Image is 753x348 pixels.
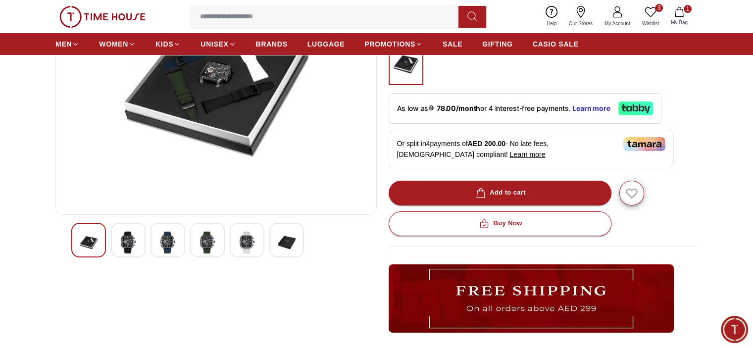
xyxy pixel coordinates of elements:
[307,39,345,49] span: LUGGAGE
[55,39,72,49] span: MEN
[482,35,513,53] a: GIFTING
[46,174,168,187] span: Chat with us now
[623,137,665,151] img: Tamara
[543,20,561,27] span: Help
[389,130,674,168] div: Or split in 4 payments of - No late fees, [DEMOGRAPHIC_DATA] compliant!
[477,218,522,229] div: Buy Now
[119,231,137,254] img: POLICE Men's Chronograph Black Dial Watch - PEWGO0052401-SET
[482,39,513,49] span: GIFTING
[533,39,579,49] span: CASIO SALE
[256,35,288,53] a: BRANDS
[59,6,146,28] img: ...
[98,230,195,263] div: Conversation
[510,150,546,158] span: Learn more
[389,264,674,333] img: ...
[307,35,345,53] a: LUGGAGE
[12,128,186,149] div: Find your dream watch—experts ready to assist!
[655,4,663,12] span: 3
[394,49,418,80] img: ...
[364,35,423,53] a: PROMOTIONS
[99,39,128,49] span: WOMEN
[99,35,136,53] a: WOMEN
[3,230,96,263] div: Home
[563,4,599,29] a: Our Stores
[389,211,611,236] button: Buy Now
[55,35,79,53] a: MEN
[40,252,60,260] span: Home
[721,316,748,343] div: Chat Widget
[155,35,181,53] a: KIDS
[123,252,169,260] span: Conversation
[443,35,462,53] a: SALE
[638,20,663,27] span: Wishlist
[636,4,665,29] a: 3Wishlist
[443,39,462,49] span: SALE
[80,231,98,254] img: POLICE Men's Chronograph Black Dial Watch - PEWGO0052401-SET
[201,39,228,49] span: UNISEX
[389,181,611,205] button: Add to cart
[541,4,563,29] a: Help
[474,187,526,199] div: Add to cart
[159,231,177,254] img: POLICE Men's Chronograph Black Dial Watch - PEWGO0052401-SET
[665,5,694,28] button: 1My Bag
[278,231,296,254] img: POLICE Men's Chronograph Black Dial Watch - PEWGO0052401-SET
[12,161,186,200] div: Chat with us now
[533,35,579,53] a: CASIO SALE
[684,5,692,13] span: 1
[199,231,216,254] img: POLICE Men's Chronograph Black Dial Watch - PEWGO0052401-SET
[565,20,597,27] span: Our Stores
[364,39,415,49] span: PROMOTIONS
[238,231,256,254] img: POLICE Men's Chronograph Black Dial Watch - PEWGO0052401-SET
[201,35,236,53] a: UNISEX
[155,39,173,49] span: KIDS
[468,140,505,148] span: AED 200.00
[12,85,186,123] div: Timehousecompany
[667,19,692,26] span: My Bag
[601,20,634,27] span: My Account
[13,13,33,33] img: Company logo
[256,39,288,49] span: BRANDS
